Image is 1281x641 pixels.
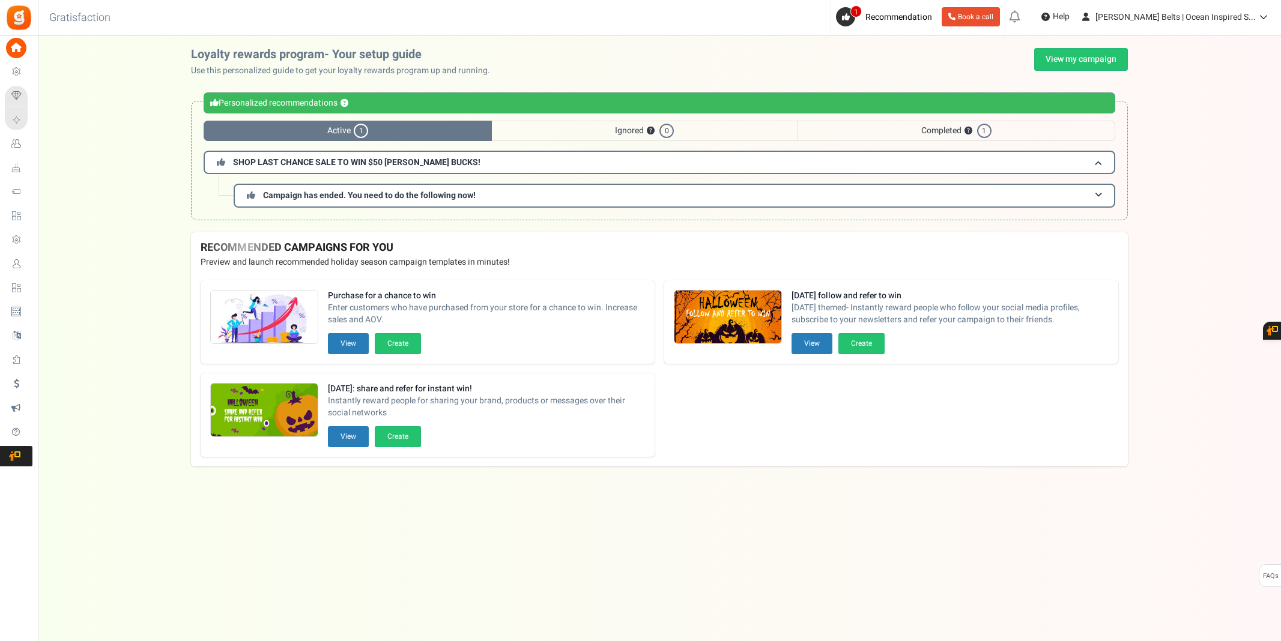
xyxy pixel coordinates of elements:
[263,189,476,202] span: Campaign has ended. You need to do the following now!
[1034,48,1128,71] a: View my campaign
[965,127,972,135] button: ?
[674,290,781,345] img: Recommended Campaigns
[328,302,645,326] span: Enter customers who have purchased from your store for a chance to win. Increase sales and AOV.
[865,11,932,23] span: Recommendation
[792,290,1109,302] strong: [DATE] follow and refer to win
[328,426,369,447] button: View
[977,124,992,138] span: 1
[1262,565,1279,588] span: FAQs
[36,6,124,30] h3: Gratisfaction
[354,124,368,138] span: 1
[5,4,32,31] img: Gratisfaction
[798,121,1115,141] span: Completed
[375,333,421,354] button: Create
[341,100,348,107] button: ?
[1095,11,1256,23] span: [PERSON_NAME] Belts | Ocean Inspired S...
[838,333,885,354] button: Create
[1050,11,1070,23] span: Help
[204,121,492,141] span: Active
[328,395,645,419] span: Instantly reward people for sharing your brand, products or messages over their social networks
[942,7,1000,26] a: Book a call
[792,302,1109,326] span: [DATE] themed- Instantly reward people who follow your social media profiles, subscribe to your n...
[792,333,832,354] button: View
[201,256,1118,268] p: Preview and launch recommended holiday season campaign templates in minutes!
[647,127,655,135] button: ?
[233,156,480,169] span: SHOP LAST CHANCE SALE TO WIN $50 [PERSON_NAME] BUCKS!
[659,124,674,138] span: 0
[850,5,862,17] span: 1
[201,242,1118,254] h4: RECOMMENDED CAMPAIGNS FOR YOU
[375,426,421,447] button: Create
[492,121,797,141] span: Ignored
[191,48,500,61] h2: Loyalty rewards program- Your setup guide
[191,65,500,77] p: Use this personalized guide to get your loyalty rewards program up and running.
[211,384,318,438] img: Recommended Campaigns
[1037,7,1074,26] a: Help
[328,290,645,302] strong: Purchase for a chance to win
[328,383,645,395] strong: [DATE]: share and refer for instant win!
[836,7,937,26] a: 1 Recommendation
[204,92,1115,113] div: Personalized recommendations
[328,333,369,354] button: View
[211,290,318,345] img: Recommended Campaigns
